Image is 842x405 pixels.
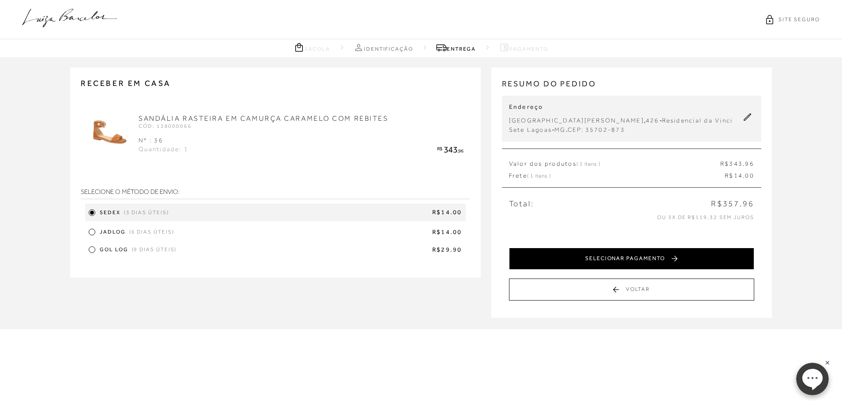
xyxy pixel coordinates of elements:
span: R$ [720,160,729,167]
span: R$ [725,172,733,179]
button: SELECIONAR PAGAMENTO [509,248,754,270]
span: 14 [734,172,743,179]
span: 343 [444,145,457,154]
div: , - [509,116,733,125]
span: Frete [509,171,551,180]
span: Valor dos produtos [509,160,600,168]
span: Gol Log [100,246,128,253]
span: (6 dias úteis) [129,228,174,236]
span: Nº : 36 [138,137,163,144]
span: 35702-873 [585,126,625,133]
span: R$14.00 [172,208,462,217]
span: R$357,96 [711,198,754,209]
h2: Receber em casa [81,78,470,89]
div: CÓD: 138000066 [138,123,464,129]
h2: RESUMO DO PEDIDO [502,78,761,96]
span: R$14.00 [178,228,462,237]
span: ,96 [743,160,754,167]
a: Entrega [436,42,476,53]
span: Residencial da Vinci [662,117,733,124]
span: ,96 [457,148,464,153]
span: MG [554,126,565,133]
div: - . [509,125,733,134]
span: ,00 [743,172,754,179]
span: Total: [509,198,534,209]
a: Identificação [353,42,413,53]
p: Endereço [509,103,733,111]
span: JADLOG [100,228,126,236]
span: SITE SEGURO [778,16,820,23]
span: R$ [437,146,442,151]
a: Pagamento [499,42,548,53]
strong: SELECIONE O MÉTODO DE ENVIO: [81,185,470,199]
span: Sete Lagoas [509,126,552,133]
span: CEP: [568,126,584,133]
span: 343 [729,160,743,167]
span: ou 3x de R$119,32 sem juros [657,214,754,220]
span: 426 [646,117,659,124]
span: (3 dias úteis) [124,209,169,216]
button: Voltar [509,279,754,301]
span: R$29.90 [180,245,462,254]
span: [GEOGRAPHIC_DATA][PERSON_NAME] [509,117,644,124]
span: ( 1 itens ) [527,173,551,179]
span: ( 1 itens ) [576,161,600,167]
div: Quantidade: 1 [138,145,188,155]
span: SEDEX [100,209,120,216]
a: Sacola [294,42,330,53]
span: (9 dias úteis) [132,246,177,253]
img: SANDÁLIA RASTEIRA EM CAMURÇA CARAMELO COM REBITES [87,108,131,152]
a: SANDÁLIA RASTEIRA EM CAMURÇA CARAMELO COM REBITES [138,115,388,123]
